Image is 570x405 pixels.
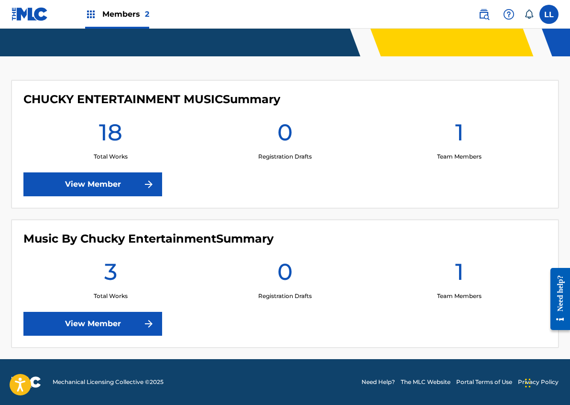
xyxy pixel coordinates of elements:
[11,376,41,388] img: logo
[522,359,570,405] iframe: Chat Widget
[23,92,280,107] h4: CHUCKY ENTERTAINMENT MUSIC
[478,9,490,20] img: search
[518,378,559,386] a: Privacy Policy
[455,257,464,292] h1: 1
[258,152,312,161] p: Registration Drafts
[525,369,531,397] div: Drag
[23,172,162,196] a: View Member
[145,10,149,19] span: 2
[23,312,162,336] a: View Member
[143,318,154,330] img: f7272a7cc735f4ea7f67.svg
[143,179,154,190] img: f7272a7cc735f4ea7f67.svg
[11,7,48,21] img: MLC Logo
[456,378,512,386] a: Portal Terms of Use
[503,9,515,20] img: help
[258,292,312,300] p: Registration Drafts
[455,118,464,152] h1: 1
[437,292,482,300] p: Team Members
[474,5,493,24] a: Public Search
[94,152,128,161] p: Total Works
[85,9,97,20] img: Top Rightsholders
[102,9,149,20] span: Members
[104,257,117,292] h1: 3
[539,5,559,24] div: User Menu
[53,378,164,386] span: Mechanical Licensing Collective © 2025
[543,258,570,340] iframe: Resource Center
[362,378,395,386] a: Need Help?
[277,257,293,292] h1: 0
[499,5,518,24] div: Help
[99,118,122,152] h1: 18
[401,378,450,386] a: The MLC Website
[437,152,482,161] p: Team Members
[94,292,128,300] p: Total Works
[524,10,534,19] div: Notifications
[23,232,274,246] h4: Music By Chucky Entertainment
[277,118,293,152] h1: 0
